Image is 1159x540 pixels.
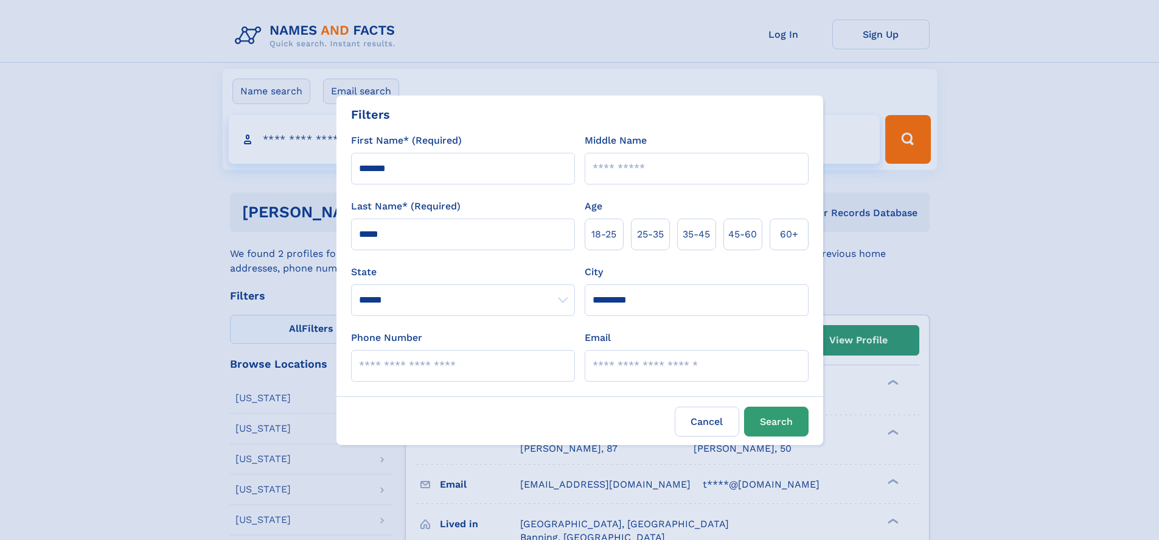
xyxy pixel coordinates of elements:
[728,227,757,242] span: 45‑60
[744,407,809,437] button: Search
[585,133,647,148] label: Middle Name
[351,199,461,214] label: Last Name* (Required)
[585,199,602,214] label: Age
[351,331,422,345] label: Phone Number
[585,331,611,345] label: Email
[351,133,462,148] label: First Name* (Required)
[585,265,603,279] label: City
[675,407,739,437] label: Cancel
[351,265,575,279] label: State
[591,227,616,242] span: 18‑25
[351,105,390,124] div: Filters
[683,227,710,242] span: 35‑45
[637,227,664,242] span: 25‑35
[780,227,798,242] span: 60+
